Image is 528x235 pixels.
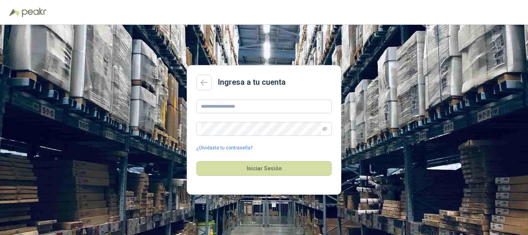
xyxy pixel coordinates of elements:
img: Peakr [22,8,46,17]
button: Iniciar Sesión [196,161,332,176]
a: ¿Olvidaste tu contraseña? [196,144,252,152]
img: Logo [9,9,20,16]
span: eye-invisible [322,127,327,131]
h2: Ingresa a tu cuenta [218,76,286,88]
